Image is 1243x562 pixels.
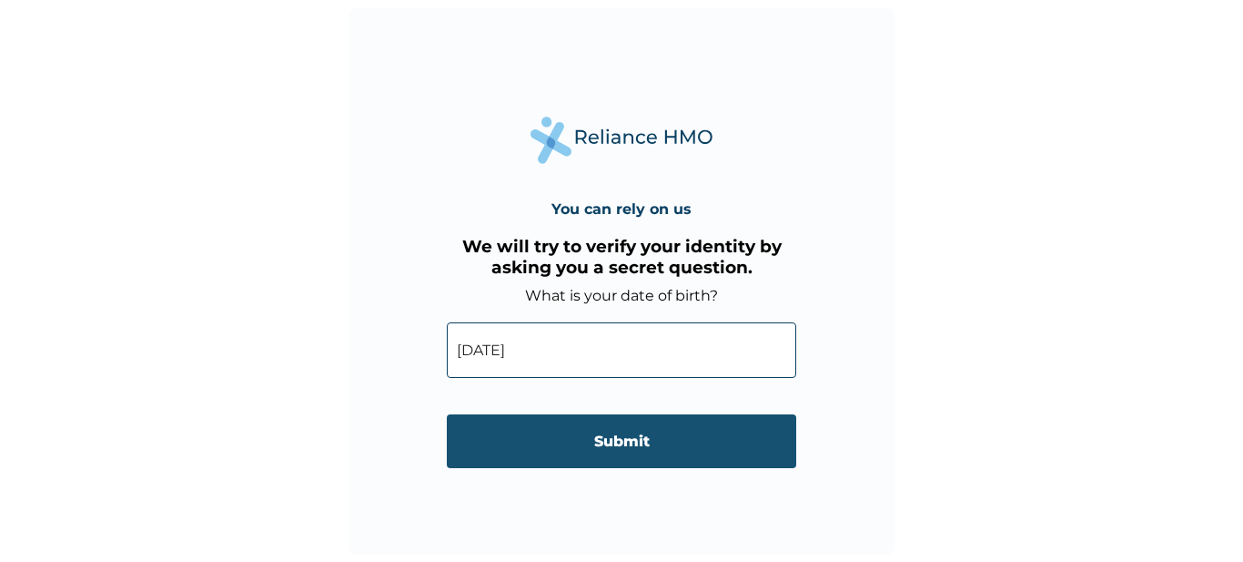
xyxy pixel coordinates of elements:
input: Submit [447,414,796,468]
h4: You can rely on us [551,200,692,218]
img: Reliance Health's Logo [531,117,712,163]
input: DD-MM-YYYY [447,322,796,378]
label: What is your date of birth? [525,287,718,304]
h3: We will try to verify your identity by asking you a secret question. [447,236,796,278]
